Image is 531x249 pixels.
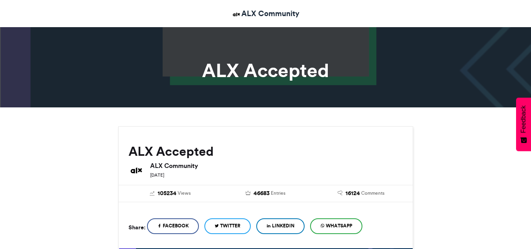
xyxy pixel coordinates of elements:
a: 16124 Comments [319,189,403,198]
a: Twitter [204,218,251,234]
button: Feedback - Show survey [516,98,531,151]
a: WhatsApp [310,218,362,234]
h1: ALX Accepted [48,61,484,80]
a: Facebook [147,218,199,234]
h5: Share: [129,222,145,232]
a: 105234 Views [129,189,212,198]
img: ALX Community [129,162,144,178]
small: [DATE] [150,172,164,178]
span: 46683 [254,189,270,198]
span: Comments [361,190,384,197]
img: ALX Community [232,9,241,19]
a: LinkedIn [256,218,305,234]
span: Twitter [220,222,241,229]
span: Entries [271,190,285,197]
span: Feedback [520,105,527,133]
span: 16124 [345,189,360,198]
span: Facebook [163,222,189,229]
span: LinkedIn [272,222,294,229]
span: WhatsApp [326,222,352,229]
span: Views [178,190,191,197]
a: ALX Community [232,8,299,19]
h6: ALX Community [150,162,403,169]
span: 105234 [158,189,176,198]
h2: ALX Accepted [129,144,403,159]
a: 46683 Entries [224,189,307,198]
